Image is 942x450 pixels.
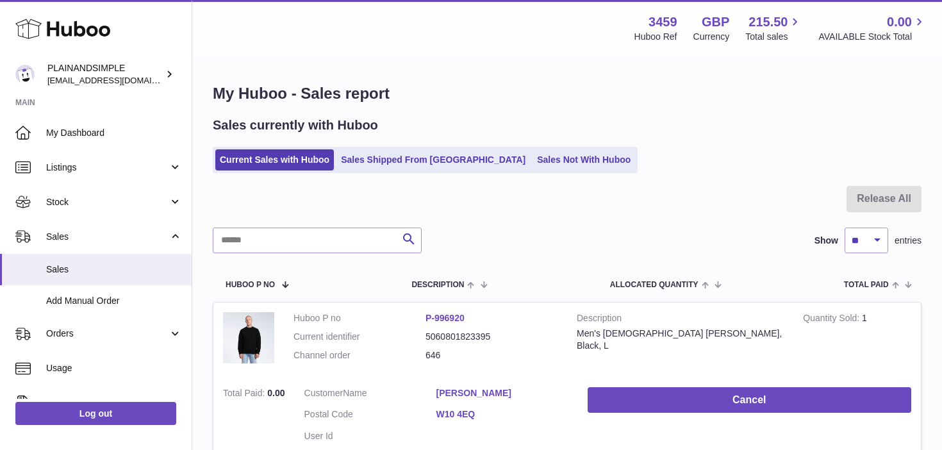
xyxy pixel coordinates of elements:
[213,117,378,134] h2: Sales currently with Huboo
[226,281,275,289] span: Huboo P no
[693,31,730,43] div: Currency
[426,313,465,323] a: P-996920
[46,196,169,208] span: Stock
[46,362,182,374] span: Usage
[223,312,274,363] img: 34591724233936.jpeg
[895,235,921,247] span: entries
[304,388,343,398] span: Customer
[818,31,927,43] span: AVAILABLE Stock Total
[649,13,677,31] strong: 3459
[436,408,568,421] a: W10 4EQ
[426,349,558,362] dd: 646
[411,281,464,289] span: Description
[215,149,334,171] a: Current Sales with Huboo
[745,31,802,43] span: Total sales
[436,387,568,399] a: [PERSON_NAME]
[887,13,912,31] span: 0.00
[304,430,436,442] dt: User Id
[745,13,802,43] a: 215.50 Total sales
[46,162,169,174] span: Listings
[702,13,729,31] strong: GBP
[46,397,169,409] span: Invoicing and Payments
[577,312,784,328] strong: Description
[267,388,285,398] span: 0.00
[610,281,698,289] span: ALLOCATED Quantity
[793,303,921,378] td: 1
[213,83,921,104] h1: My Huboo - Sales report
[47,62,163,87] div: PLAINANDSIMPLE
[426,331,558,343] dd: 5060801823395
[803,313,862,326] strong: Quantity Sold
[634,31,677,43] div: Huboo Ref
[46,127,182,139] span: My Dashboard
[293,349,426,362] dt: Channel order
[47,75,188,85] span: [EMAIL_ADDRESS][DOMAIN_NAME]
[15,65,35,84] img: duco@plainandsimple.com
[304,387,436,403] dt: Name
[46,295,182,307] span: Add Manual Order
[336,149,530,171] a: Sales Shipped From [GEOGRAPHIC_DATA]
[293,312,426,324] dt: Huboo P no
[304,408,436,424] dt: Postal Code
[588,387,911,413] button: Cancel
[46,263,182,276] span: Sales
[46,231,169,243] span: Sales
[293,331,426,343] dt: Current identifier
[577,328,784,352] div: Men's [DEMOGRAPHIC_DATA] [PERSON_NAME], Black, L
[748,13,788,31] span: 215.50
[15,402,176,425] a: Log out
[533,149,635,171] a: Sales Not With Huboo
[844,281,889,289] span: Total paid
[814,235,838,247] label: Show
[223,388,267,401] strong: Total Paid
[46,328,169,340] span: Orders
[818,13,927,43] a: 0.00 AVAILABLE Stock Total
